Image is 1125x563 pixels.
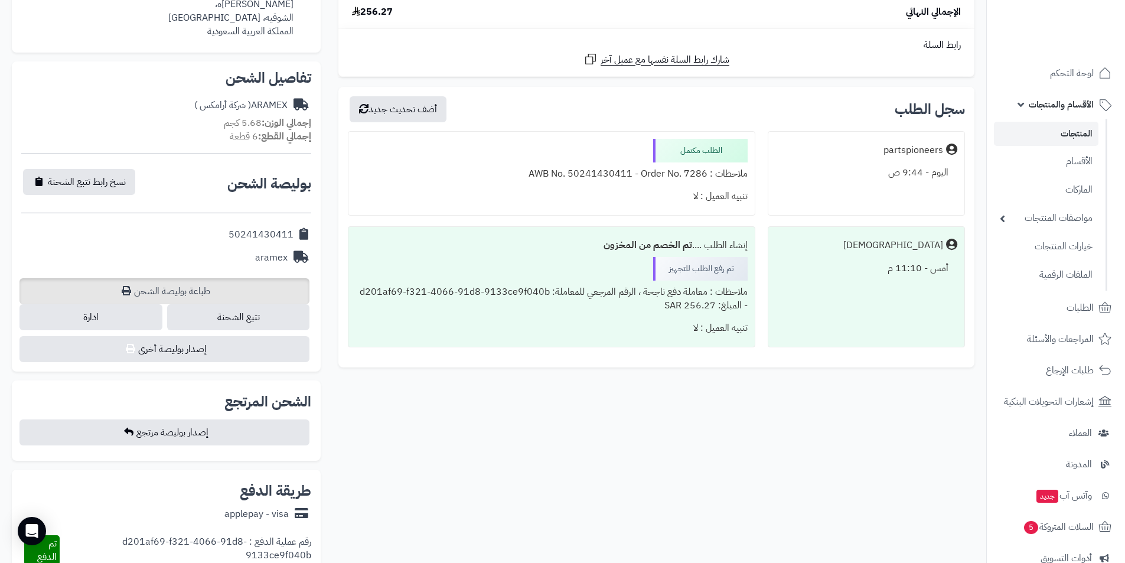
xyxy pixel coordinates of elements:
a: الطلبات [994,294,1118,322]
strong: إجمالي الوزن: [262,116,311,130]
button: إصدار بوليصة أخرى [19,336,309,362]
a: شارك رابط السلة نفسها مع عميل آخر [583,52,729,67]
div: الطلب مكتمل [653,139,748,162]
span: إشعارات التحويلات البنكية [1004,393,1094,410]
span: طلبات الإرجاع [1046,362,1094,379]
div: أمس - 11:10 م [775,257,957,280]
div: ARAMEX [194,99,288,112]
span: نسخ رابط تتبع الشحنة [48,175,126,189]
h2: بوليصة الشحن [227,177,311,191]
span: السلات المتروكة [1023,519,1094,535]
a: طباعة بوليصة الشحن [19,278,309,304]
span: الطلبات [1067,300,1094,316]
a: المراجعات والأسئلة [994,325,1118,353]
button: نسخ رابط تتبع الشحنة [23,169,135,195]
span: 256.27 [352,5,393,19]
a: الأقسام [994,149,1098,174]
small: 6 قطعة [230,129,311,144]
a: ادارة [19,304,162,330]
a: تتبع الشحنة [167,304,310,330]
div: ملاحظات : AWB No. 50241430411 - Order No. 7286 [356,162,747,186]
a: الماركات [994,177,1098,203]
a: المنتجات [994,122,1098,146]
h3: سجل الطلب [895,102,965,116]
b: تم الخصم من المخزون [604,238,692,252]
span: العملاء [1069,425,1092,441]
span: جديد [1036,490,1058,503]
span: الإجمالي النهائي [906,5,961,19]
span: لوحة التحكم [1050,65,1094,82]
a: وآتس آبجديد [994,481,1118,510]
a: لوحة التحكم [994,59,1118,87]
strong: إجمالي القطع: [258,129,311,144]
h2: طريقة الدفع [240,484,311,498]
span: ( شركة أرامكس ) [194,98,251,112]
span: الأقسام والمنتجات [1029,96,1094,113]
a: المدونة [994,450,1118,479]
div: applepay - visa [224,507,289,521]
div: تم رفع الطلب للتجهيز [653,257,748,281]
div: اليوم - 9:44 ص [775,161,957,184]
h2: الشحن المرتجع [224,395,311,409]
div: إنشاء الطلب .... [356,234,747,257]
div: تنبيه العميل : لا [356,317,747,340]
a: الملفات الرقمية [994,262,1098,288]
small: 5.68 كجم [224,116,311,130]
div: partspioneers [883,144,943,157]
button: إصدار بوليصة مرتجع [19,419,309,445]
div: رابط السلة [343,38,970,52]
button: أضف تحديث جديد [350,96,446,122]
h2: تفاصيل الشحن [21,71,311,85]
div: تنبيه العميل : لا [356,185,747,208]
a: خيارات المنتجات [994,234,1098,259]
span: المدونة [1066,456,1092,473]
a: طلبات الإرجاع [994,356,1118,385]
div: ملاحظات : معاملة دفع ناجحة ، الرقم المرجعي للمعاملة: d201af69-f321-4066-91d8-9133ce9f040b - المبل... [356,281,747,317]
span: شارك رابط السلة نفسها مع عميل آخر [601,53,729,67]
div: aramex [255,251,288,265]
div: 50241430411 [229,228,294,242]
a: السلات المتروكة5 [994,513,1118,541]
span: وآتس آب [1035,487,1092,504]
span: المراجعات والأسئلة [1027,331,1094,347]
div: Open Intercom Messenger [18,517,46,545]
span: 5 [1024,521,1038,534]
a: مواصفات المنتجات [994,206,1098,231]
div: [DEMOGRAPHIC_DATA] [843,239,943,252]
a: إشعارات التحويلات البنكية [994,388,1118,416]
a: العملاء [994,419,1118,447]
